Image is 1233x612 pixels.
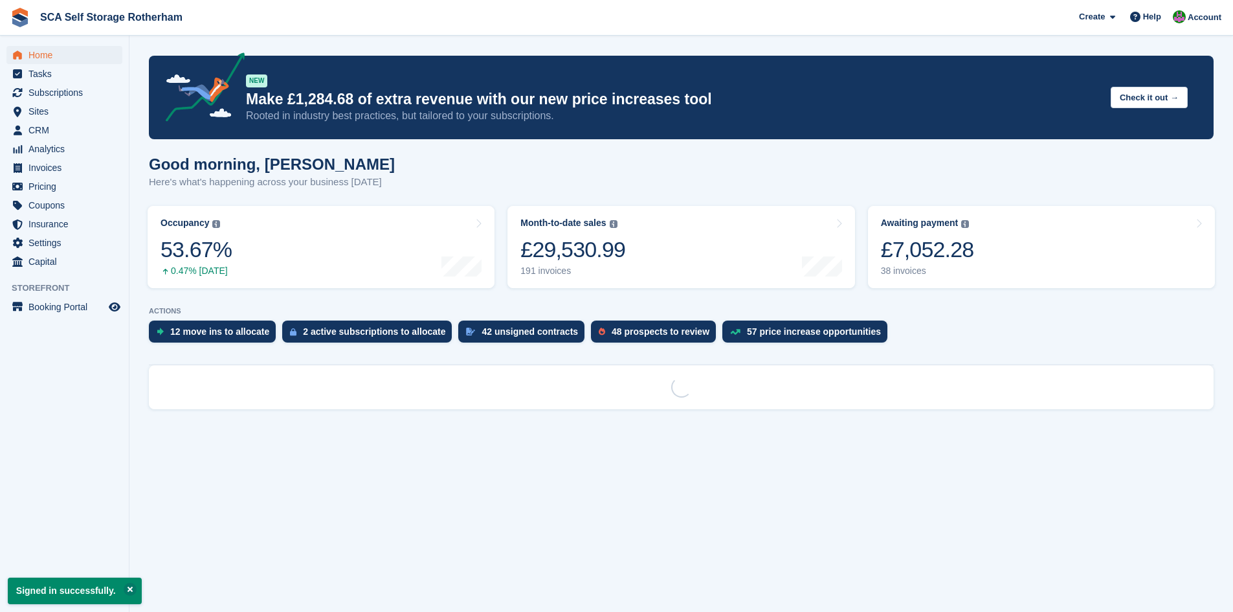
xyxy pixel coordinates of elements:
[881,218,959,229] div: Awaiting payment
[520,236,625,263] div: £29,530.99
[161,266,232,277] div: 0.47% [DATE]
[149,155,395,173] h1: Good morning, [PERSON_NAME]
[28,298,106,316] span: Booking Portal
[161,218,209,229] div: Occupancy
[149,307,1214,315] p: ACTIONS
[161,236,232,263] div: 53.67%
[246,90,1100,109] p: Make £1,284.68 of extra revenue with our new price increases tool
[155,52,245,126] img: price-adjustments-announcement-icon-8257ccfd72463d97f412b2fc003d46551f7dbcb40ab6d574587a9cd5c0d94...
[520,218,606,229] div: Month-to-date sales
[28,215,106,233] span: Insurance
[458,321,591,349] a: 42 unsigned contracts
[149,321,282,349] a: 12 move ins to allocate
[599,328,605,335] img: prospect-51fa495bee0391a8d652442698ab0144808aea92771e9ea1ae160a38d050c398.svg
[6,46,122,64] a: menu
[1173,10,1186,23] img: Sarah Race
[612,326,709,337] div: 48 prospects to review
[881,236,974,263] div: £7,052.28
[28,140,106,158] span: Analytics
[246,74,267,87] div: NEW
[881,266,974,277] div: 38 invoices
[28,159,106,177] span: Invoices
[28,253,106,271] span: Capital
[303,326,445,337] div: 2 active subscriptions to allocate
[868,206,1215,288] a: Awaiting payment £7,052.28 38 invoices
[6,253,122,271] a: menu
[35,6,188,28] a: SCA Self Storage Rotherham
[149,175,395,190] p: Here's what's happening across your business [DATE]
[482,326,578,337] div: 42 unsigned contracts
[520,266,625,277] div: 191 invoices
[747,326,881,337] div: 57 price increase opportunities
[28,65,106,83] span: Tasks
[28,84,106,102] span: Subscriptions
[466,328,475,335] img: contract_signature_icon-13c848040528278c33f63329250d36e43548de30e8caae1d1a13099fd9432cc5.svg
[8,578,142,604] p: Signed in successfully.
[6,65,122,83] a: menu
[28,177,106,196] span: Pricing
[148,206,494,288] a: Occupancy 53.67% 0.47% [DATE]
[6,234,122,252] a: menu
[1143,10,1161,23] span: Help
[246,109,1100,123] p: Rooted in industry best practices, but tailored to your subscriptions.
[6,298,122,316] a: menu
[28,196,106,214] span: Coupons
[961,220,969,228] img: icon-info-grey-7440780725fd019a000dd9b08b2336e03edf1995a4989e88bcd33f0948082b44.svg
[6,140,122,158] a: menu
[1188,11,1221,24] span: Account
[28,234,106,252] span: Settings
[591,321,722,349] a: 48 prospects to review
[157,328,164,335] img: move_ins_to_allocate_icon-fdf77a2bb77ea45bf5b3d319d69a93e2d87916cf1d5bf7949dd705db3b84f3ca.svg
[6,196,122,214] a: menu
[6,159,122,177] a: menu
[507,206,854,288] a: Month-to-date sales £29,530.99 191 invoices
[6,102,122,120] a: menu
[610,220,617,228] img: icon-info-grey-7440780725fd019a000dd9b08b2336e03edf1995a4989e88bcd33f0948082b44.svg
[28,46,106,64] span: Home
[6,121,122,139] a: menu
[10,8,30,27] img: stora-icon-8386f47178a22dfd0bd8f6a31ec36ba5ce8667c1dd55bd0f319d3a0aa187defe.svg
[282,321,458,349] a: 2 active subscriptions to allocate
[290,328,296,336] img: active_subscription_to_allocate_icon-d502201f5373d7db506a760aba3b589e785aa758c864c3986d89f69b8ff3...
[730,329,740,335] img: price_increase_opportunities-93ffe204e8149a01c8c9dc8f82e8f89637d9d84a8eef4429ea346261dce0b2c0.svg
[12,282,129,295] span: Storefront
[722,321,894,349] a: 57 price increase opportunities
[6,215,122,233] a: menu
[6,177,122,196] a: menu
[1111,87,1188,108] button: Check it out →
[28,121,106,139] span: CRM
[28,102,106,120] span: Sites
[212,220,220,228] img: icon-info-grey-7440780725fd019a000dd9b08b2336e03edf1995a4989e88bcd33f0948082b44.svg
[170,326,269,337] div: 12 move ins to allocate
[1079,10,1105,23] span: Create
[107,299,122,315] a: Preview store
[6,84,122,102] a: menu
